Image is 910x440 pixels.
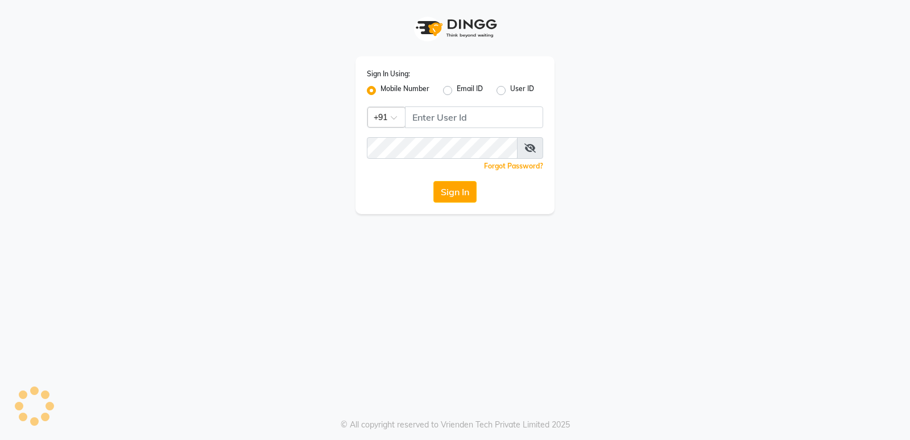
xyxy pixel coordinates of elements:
button: Sign In [433,181,477,203]
a: Forgot Password? [484,162,543,170]
input: Username [405,106,543,128]
input: Username [367,137,518,159]
img: logo1.svg [409,11,500,45]
label: Mobile Number [380,84,429,97]
label: User ID [510,84,534,97]
label: Sign In Using: [367,69,410,79]
label: Email ID [457,84,483,97]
